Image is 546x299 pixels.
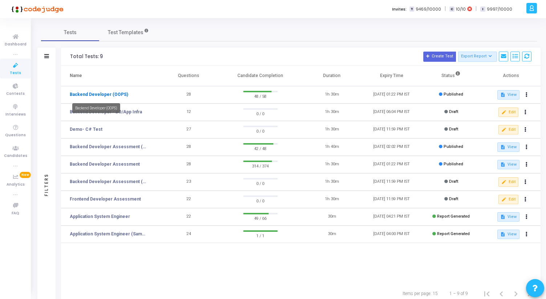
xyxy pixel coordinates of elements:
span: Questions [5,132,26,138]
span: Dashboard [5,41,27,48]
span: Analytics [7,182,25,188]
span: Interviews [5,112,26,118]
span: 0 / 0 [243,197,278,204]
a: Application System Engineer [70,213,130,220]
td: 1h 30m [302,121,362,138]
a: Application System Engineer (Sample Test) [70,231,148,237]
td: [DATE] 06:04 PM IST [362,104,421,121]
td: 1h 30m [302,86,362,104]
td: 27 [159,121,219,138]
td: [DATE] 11:59 PM IST [362,121,421,138]
span: 9469/10000 [416,6,441,12]
td: 22 [159,208,219,226]
button: Create Test [423,52,456,62]
span: 1 / 1 [243,232,278,239]
span: 49 / 66 [243,214,278,222]
td: [DATE] 02:02 PM IST [362,138,421,156]
button: View [497,212,519,222]
span: | [476,5,477,13]
span: Draft [449,127,458,132]
button: Edit [498,108,518,117]
td: 28 [159,86,219,104]
label: Invites: [392,6,407,12]
button: View [497,230,519,239]
mat-icon: description [500,162,505,167]
td: 1h 30m [302,191,362,208]
td: 24 [159,226,219,243]
button: View [497,142,519,152]
mat-icon: edit [501,197,506,202]
td: 12 [159,104,219,121]
a: Backend Developer Assessment [70,161,140,167]
span: Contests [6,91,25,97]
span: I [480,7,485,12]
th: Name [61,66,159,86]
span: Draft [449,179,458,184]
span: Published [444,92,463,97]
span: 42 / 48 [243,145,278,152]
button: Edit [498,195,518,204]
span: Report Generated [437,231,470,236]
span: Test Templates [108,29,143,36]
mat-icon: description [500,214,505,219]
span: 0 / 0 [243,110,278,117]
span: T [409,7,414,12]
span: Candidates [4,153,27,159]
td: 22 [159,191,219,208]
mat-icon: description [500,92,505,97]
td: [DATE] 11:59 PM IST [362,173,421,191]
div: 15 [433,290,438,297]
span: 0 / 0 [243,179,278,187]
mat-icon: description [500,232,505,237]
span: FAQ [12,210,19,217]
span: 0 / 0 [243,127,278,134]
div: Filters [43,145,50,225]
td: 30m [302,208,362,226]
span: C [449,7,454,12]
mat-icon: edit [501,127,506,132]
th: Status [421,66,481,86]
a: Backend Developer Assessment (C# & .Net) [70,178,148,185]
span: | [445,5,446,13]
td: [DATE] 11:59 PM IST [362,191,421,208]
span: Tests [64,29,77,36]
button: View [497,90,519,100]
td: 30m [302,226,362,243]
span: 9997/10000 [487,6,512,12]
span: Published [444,162,463,166]
span: Published [444,144,463,149]
span: Draft [449,197,458,201]
td: 1h 30m [302,173,362,191]
td: 28 [159,156,219,173]
button: View [497,160,519,169]
td: [DATE] 04:21 PM IST [362,208,421,226]
div: 1 – 9 of 9 [449,290,468,297]
th: Questions [159,66,219,86]
span: Tests [10,70,21,76]
a: Backend Developer (OOPS) [70,91,128,98]
th: Actions [481,66,541,86]
mat-icon: edit [501,110,506,115]
button: Edit [498,177,518,187]
span: Draft [449,109,458,114]
td: [DATE] 01:22 PM IST [362,86,421,104]
span: 314 / 374 [243,162,278,169]
span: 10/10 [456,6,466,12]
th: Candidate Completion [219,66,302,86]
a: Frontend Developer Assessment [70,196,141,202]
a: Backend Developer Assessment (C# & .Net) [70,144,148,150]
td: 23 [159,173,219,191]
button: Edit [498,125,518,134]
span: Report Generated [437,214,470,219]
button: Export Report [458,52,497,62]
a: Demo- C# Test [70,126,102,133]
mat-icon: edit [501,179,506,185]
td: 1h 30m [302,156,362,173]
td: [DATE] 01:22 PM IST [362,156,421,173]
div: Items per page: [403,290,431,297]
td: [DATE] 04:00 PM IST [362,226,421,243]
span: 48 / 58 [243,92,278,100]
img: logo [9,2,64,16]
th: Duration [302,66,362,86]
mat-icon: description [500,145,505,150]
